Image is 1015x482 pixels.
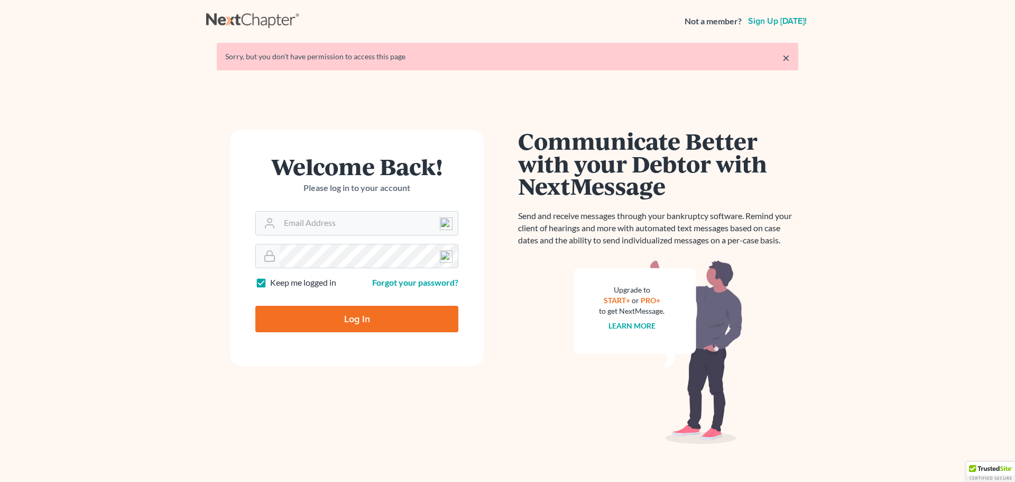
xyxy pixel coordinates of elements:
div: Sorry, but you don't have permission to access this page [225,51,790,62]
div: Upgrade to [599,285,665,295]
img: npw-badge-icon-locked.svg [440,217,453,230]
a: × [782,51,790,64]
a: START+ [604,296,630,305]
strong: Not a member? [685,15,742,28]
a: Forgot your password? [372,277,458,287]
img: nextmessage_bg-59042aed3d76b12b5cd301f8e5b87938c9018125f34e5fa2b7a6b67550977c72.svg [574,259,743,444]
p: Please log in to your account [255,182,458,194]
h1: Welcome Back! [255,155,458,178]
span: or [632,296,639,305]
h1: Communicate Better with your Debtor with NextMessage [518,130,798,197]
img: npw-badge-icon-locked.svg [440,250,453,263]
p: Send and receive messages through your bankruptcy software. Remind your client of hearings and mo... [518,210,798,247]
label: Keep me logged in [270,277,336,289]
a: PRO+ [641,296,660,305]
a: Learn more [608,321,656,330]
div: to get NextMessage. [599,306,665,316]
a: Sign up [DATE]! [746,17,809,25]
div: TrustedSite Certified [966,462,1015,482]
input: Log In [255,306,458,332]
input: Email Address [280,212,458,235]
